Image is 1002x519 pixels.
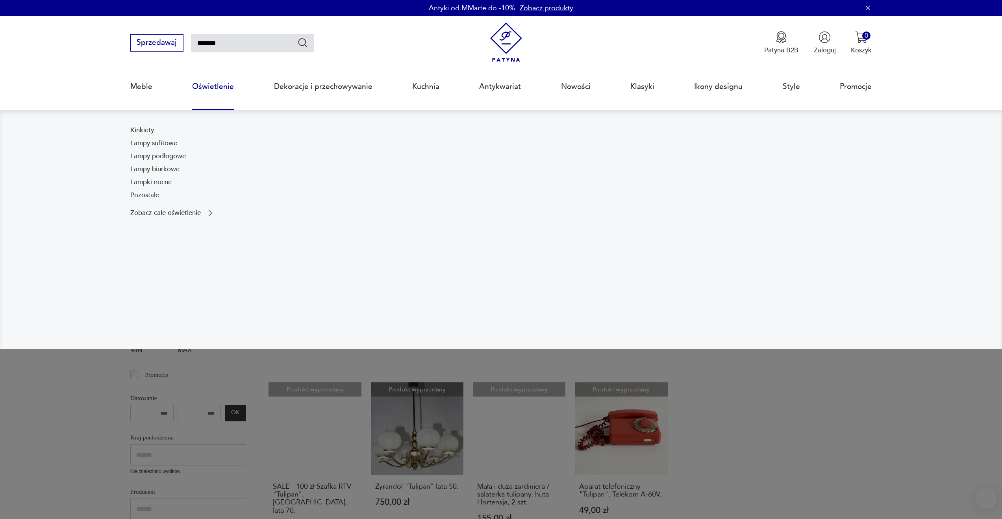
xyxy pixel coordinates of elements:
[297,37,309,48] button: Szukaj
[506,126,872,319] img: a9d990cd2508053be832d7f2d4ba3cb1.jpg
[862,32,870,40] div: 0
[783,69,800,105] a: Style
[130,208,215,218] a: Zobacz całe oświetlenie
[130,210,201,216] p: Zobacz całe oświetlenie
[130,178,172,187] a: Lampki nocne
[764,31,798,55] a: Ikona medaluPatyna B2B
[814,31,836,55] button: Zaloguj
[479,69,521,105] a: Antykwariat
[764,46,798,55] p: Patyna B2B
[630,69,654,105] a: Klasyki
[130,40,183,46] a: Sprzedawaj
[851,31,872,55] button: 0Koszyk
[130,191,159,200] a: Pozostałe
[561,69,591,105] a: Nowości
[486,22,526,62] img: Patyna - sklep z meblami i dekoracjami vintage
[130,69,152,105] a: Meble
[130,152,186,161] a: Lampy podłogowe
[130,165,180,174] a: Lampy biurkowe
[520,3,573,13] a: Zobacz produkty
[274,69,372,105] a: Dekoracje i przechowywanie
[764,31,798,55] button: Patyna B2B
[775,31,787,43] img: Ikona medalu
[814,46,836,55] p: Zaloguj
[130,126,154,135] a: Kinkiety
[975,487,997,510] iframe: Smartsupp widget button
[130,139,177,148] a: Lampy sufitowe
[412,69,439,105] a: Kuchnia
[192,69,234,105] a: Oświetlenie
[429,3,515,13] p: Antyki od MMarte do -10%
[840,69,872,105] a: Promocje
[694,69,743,105] a: Ikony designu
[130,34,183,52] button: Sprzedawaj
[851,46,872,55] p: Koszyk
[819,31,831,43] img: Ikonka użytkownika
[855,31,867,43] img: Ikona koszyka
